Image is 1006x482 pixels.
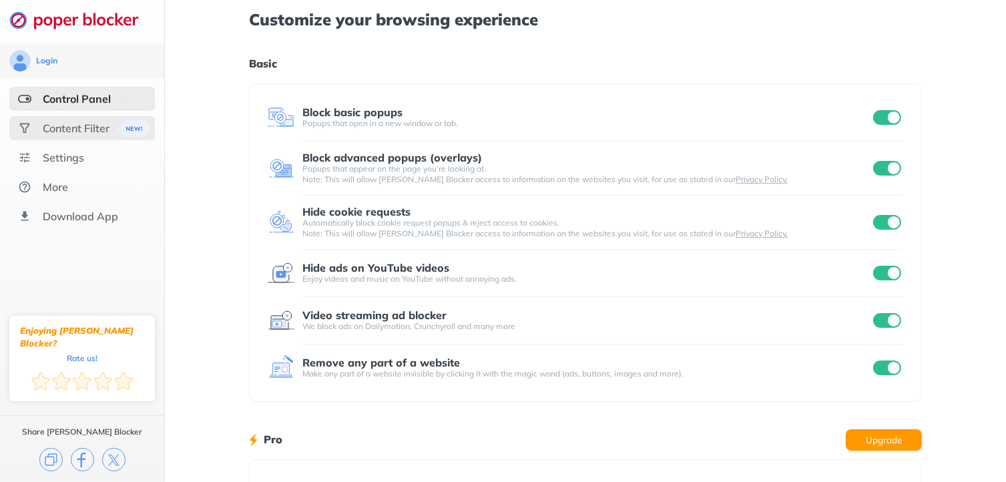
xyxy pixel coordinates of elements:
div: Block advanced popups (overlays) [302,152,482,164]
img: x.svg [102,448,125,471]
a: Privacy Policy. [736,228,788,238]
div: Video streaming ad blocker [302,309,447,321]
div: Control Panel [43,92,111,105]
div: Share [PERSON_NAME] Blocker [22,427,142,437]
h1: Pro [264,431,282,448]
img: feature icon [268,260,294,286]
img: social.svg [18,122,31,135]
img: avatar.svg [9,50,31,71]
div: Rate us! [67,355,97,361]
div: Enjoy videos and music on YouTube without annoying ads. [302,274,870,284]
img: feature icon [268,354,294,381]
img: menuBanner.svg [117,120,150,137]
img: facebook.svg [71,448,94,471]
img: feature icon [268,307,294,334]
img: copy.svg [39,448,63,471]
div: Block basic popups [302,106,403,118]
div: More [43,180,68,194]
div: Enjoying [PERSON_NAME] Blocker? [20,324,144,350]
div: Automatically block cookie request popups & reject access to cookies. Note: This will allow [PERS... [302,218,870,239]
div: Settings [43,151,84,164]
img: lighting bolt [249,432,258,448]
img: feature icon [268,209,294,236]
h1: Basic [249,55,922,72]
div: Content Filter [43,122,109,135]
img: download-app.svg [18,210,31,223]
div: Hide cookie requests [302,206,411,218]
img: feature icon [268,104,294,131]
div: Remove any part of a website [302,356,460,369]
img: logo-webpage.svg [9,11,153,29]
div: Popups that appear on the page you’re looking at. Note: This will allow [PERSON_NAME] Blocker acc... [302,164,870,185]
img: feature icon [268,155,294,182]
h1: Customize your browsing experience [249,11,922,28]
div: Popups that open in a new window or tab. [302,118,870,129]
div: Make any part of a website invisible by clicking it with the magic wand (ads, buttons, images and... [302,369,870,379]
button: Upgrade [846,429,922,451]
a: Privacy Policy. [736,174,788,184]
img: features-selected.svg [18,92,31,105]
div: Download App [43,210,118,223]
img: about.svg [18,180,31,194]
div: We block ads on Dailymotion, Crunchyroll and many more [302,321,870,332]
img: settings.svg [18,151,31,164]
div: Hide ads on YouTube videos [302,262,449,274]
div: Login [36,55,57,66]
